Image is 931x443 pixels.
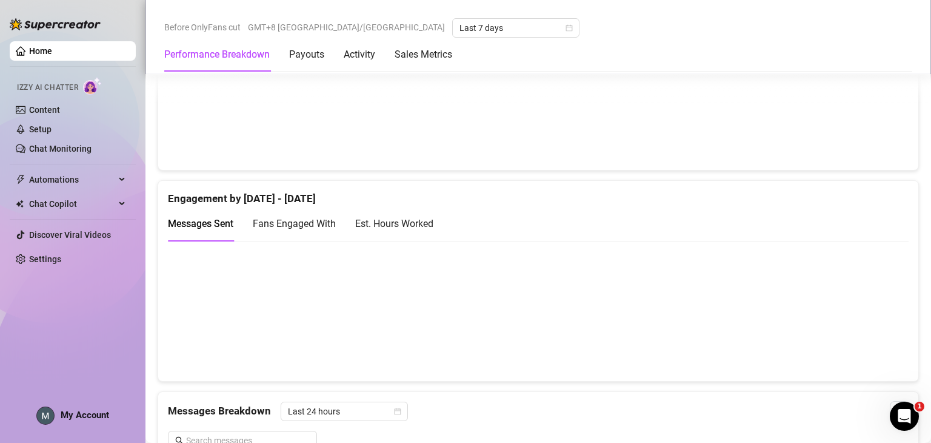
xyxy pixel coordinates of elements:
[29,144,92,154] a: Chat Monitoring
[16,175,25,184] span: thunderbolt
[168,218,233,229] span: Messages Sent
[83,77,102,95] img: AI Chatter
[37,407,54,424] img: ACg8ocLEUq6BudusSbFUgfJHT7ol7Uq-BuQYr5d-mnjl9iaMWv35IQ=s96-c
[164,47,270,62] div: Performance Breakdown
[168,402,909,421] div: Messages Breakdown
[164,18,241,36] span: Before OnlyFans cut
[253,218,336,229] span: Fans Engaged With
[566,24,573,32] span: calendar
[29,170,115,189] span: Automations
[29,105,60,115] a: Content
[29,254,61,264] a: Settings
[915,402,924,411] span: 1
[29,124,52,134] a: Setup
[289,47,324,62] div: Payouts
[394,408,401,415] span: calendar
[29,230,111,240] a: Discover Viral Videos
[17,82,78,93] span: Izzy AI Chatter
[29,194,115,214] span: Chat Copilot
[168,181,909,207] div: Engagement by [DATE] - [DATE]
[10,18,101,30] img: logo-BBDzfeDw.svg
[355,216,433,231] div: Est. Hours Worked
[459,19,572,37] span: Last 7 days
[16,200,24,208] img: Chat Copilot
[29,46,52,56] a: Home
[395,47,452,62] div: Sales Metrics
[248,18,445,36] span: GMT+8 [GEOGRAPHIC_DATA]/[GEOGRAPHIC_DATA]
[288,402,401,421] span: Last 24 hours
[890,402,919,431] iframe: Intercom live chat
[61,410,109,421] span: My Account
[344,47,375,62] div: Activity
